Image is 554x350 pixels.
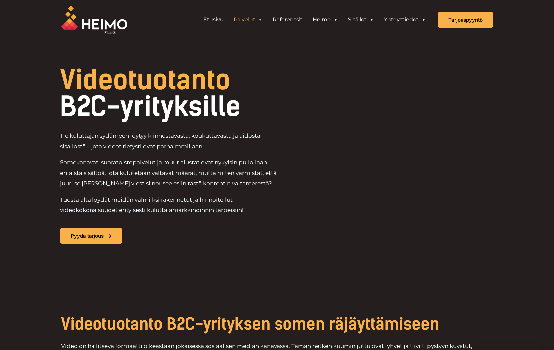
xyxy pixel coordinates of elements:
[60,157,277,189] p: Somekanavat, suoratoistopalvelut ja muut alustat ovat nykyisin pullollaan erilaista sisältöä, jot...
[308,13,343,26] a: Heimo
[60,131,277,152] p: Tie kuluttajan sydämeen löytyy kiinnostavasta, koukuttavasta ja aidosta sisällöstä – jota videot ...
[60,195,277,216] p: Tuosta alta löydät meidän valmiiksi rakennetut ja hinnoitellut videokokonaisuudet erityisesti kul...
[71,233,112,238] span: Pyydä tarjous –>
[229,13,268,26] a: Palvelut
[60,67,322,120] h1: B2C-yrityksille
[343,13,379,26] a: Sisällöt
[379,13,431,26] a: Yhteystiedot
[438,12,493,28] a: Tarjouspyyntö
[61,6,127,34] img: Heimo Filmsin logo
[60,64,230,96] span: Videotuotanto
[268,13,308,26] a: Referenssit
[198,13,229,26] a: Etusivu
[195,13,434,26] aside: Header Widget 1
[60,228,122,244] a: Pyydä tarjous –>
[61,314,493,334] h2: Videotuotanto B2C-yrityksen somen räjäyttämiseen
